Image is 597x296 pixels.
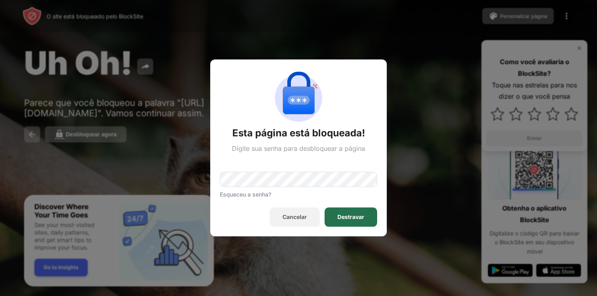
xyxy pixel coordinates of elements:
div: Esta página está bloqueada! [232,127,365,140]
img: password-protection.svg [270,69,327,127]
div: Destravar [337,214,364,221]
div: Cancelar [282,214,307,221]
div: Esqueceu a senha? [220,191,271,198]
div: Digite sua senha para desbloquear a página [232,144,365,152]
